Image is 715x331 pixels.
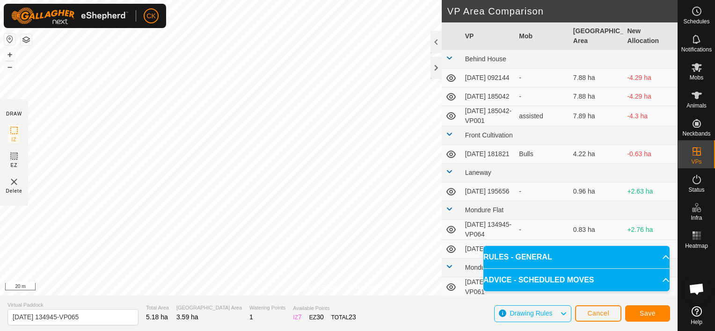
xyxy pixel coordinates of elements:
[569,145,624,164] td: 4.22 ha
[691,319,702,325] span: Help
[519,225,566,235] div: -
[249,304,285,312] span: Watering Points
[461,182,516,201] td: [DATE] 195656
[688,187,704,193] span: Status
[21,34,32,45] button: Map Layers
[348,283,376,292] a: Contact Us
[461,87,516,106] td: [DATE] 185042
[447,6,678,17] h2: VP Area Comparison
[519,187,566,196] div: -
[461,240,516,259] td: [DATE] 103032
[569,220,624,240] td: 0.83 ha
[569,240,624,259] td: 13.87 ha
[146,11,155,21] span: CK
[640,309,656,317] span: Save
[691,159,701,165] span: VPs
[465,169,491,176] span: Laneway
[249,313,253,321] span: 1
[8,176,20,187] img: VP
[483,274,594,286] span: ADVICE - SCHEDULED MOVES
[519,92,566,101] div: -
[519,149,566,159] div: Bulls
[690,75,703,80] span: Mobs
[685,243,708,249] span: Heatmap
[623,145,678,164] td: -0.63 ha
[7,301,139,309] span: Virtual Paddock
[678,302,715,329] a: Help
[309,312,324,322] div: EZ
[331,312,356,322] div: TOTAL
[176,313,198,321] span: 3.59 ha
[510,309,552,317] span: Drawing Rules
[625,305,670,322] button: Save
[587,309,609,317] span: Cancel
[349,313,356,321] span: 23
[569,182,624,201] td: 0.96 ha
[569,87,624,106] td: 7.88 ha
[569,69,624,87] td: 7.88 ha
[623,106,678,126] td: -4.3 ha
[623,69,678,87] td: -4.29 ha
[11,7,128,24] img: Gallagher Logo
[483,246,670,268] p-accordion-header: RULES - GENERAL
[461,106,516,126] td: [DATE] 185042-VP001
[461,220,516,240] td: [DATE] 134945-VP064
[146,304,169,312] span: Total Area
[519,111,566,121] div: assisted
[623,87,678,106] td: -4.29 ha
[623,220,678,240] td: +2.76 ha
[293,304,356,312] span: Available Points
[4,34,15,45] button: Reset Map
[293,312,301,322] div: IZ
[465,206,503,214] span: Mondure Flat
[682,131,710,137] span: Neckbands
[12,136,17,143] span: IZ
[146,313,168,321] span: 5.18 ha
[683,275,711,303] div: Open chat
[316,313,324,321] span: 30
[483,269,670,291] p-accordion-header: ADVICE - SCHEDULED MOVES
[461,145,516,164] td: [DATE] 181821
[515,22,569,50] th: Mob
[465,131,513,139] span: Front Cultivation
[519,244,566,254] div: -
[465,264,536,271] span: Mondure Front of House
[461,22,516,50] th: VP
[465,55,506,63] span: Behind House
[11,162,18,169] span: EZ
[6,187,22,194] span: Delete
[569,106,624,126] td: 7.89 ha
[683,19,709,24] span: Schedules
[4,61,15,72] button: –
[176,304,242,312] span: [GEOGRAPHIC_DATA] Area
[298,313,302,321] span: 7
[623,182,678,201] td: +2.63 ha
[461,277,516,297] td: [DATE] 134945-VP061
[4,49,15,60] button: +
[623,240,678,259] td: -10.28 ha
[6,110,22,117] div: DRAW
[623,22,678,50] th: New Allocation
[691,215,702,221] span: Infra
[302,283,337,292] a: Privacy Policy
[575,305,621,322] button: Cancel
[686,103,707,108] span: Animals
[519,73,566,83] div: -
[569,22,624,50] th: [GEOGRAPHIC_DATA] Area
[483,252,552,263] span: RULES - GENERAL
[681,47,712,52] span: Notifications
[461,69,516,87] td: [DATE] 092144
